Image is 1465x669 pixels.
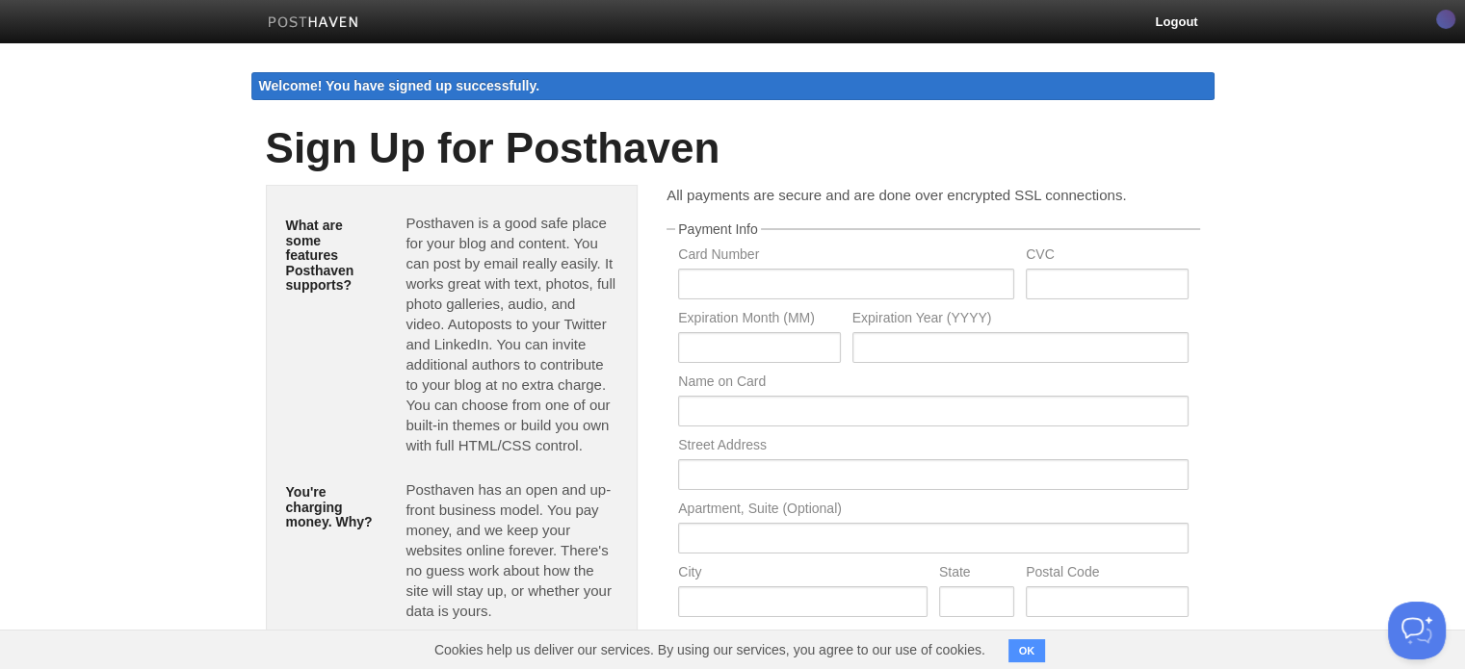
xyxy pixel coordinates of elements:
span: Cookies help us deliver our services. By using our services, you agree to our use of cookies. [415,630,1005,669]
label: Street Address [678,438,1188,456]
label: Postal Code [1026,565,1188,583]
label: State [939,565,1014,583]
legend: Payment Info [675,222,761,236]
label: CVC [1026,247,1188,266]
div: Basic Extension Active [1436,10,1455,29]
label: Apartment, Suite (Optional) [678,502,1188,520]
h1: Sign Up for Posthaven [266,125,1200,171]
label: Expiration Month (MM) [678,311,840,329]
label: Card Number [678,247,1014,266]
h5: What are some features Posthaven supports? [286,219,378,293]
iframe: Help Scout Beacon - Open [1388,602,1446,659]
label: Expiration Year (YYYY) [852,311,1189,329]
p: Posthaven is a good safe place for your blog and content. You can post by email really easily. It... [405,213,617,455]
label: Name on Card [678,374,1188,393]
p: All payments are secure and are done over encrypted SSL connections. [667,185,1199,205]
label: City [678,565,928,583]
img: Posthaven-bar [268,16,359,31]
button: OK [1008,639,1046,662]
p: Posthaven has an open and up-front business model. You pay money, and we keep your websites onlin... [405,479,617,621]
h5: You're charging money. Why? [286,485,378,529]
div: Welcome! You have signed up successfully. [251,72,1215,100]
